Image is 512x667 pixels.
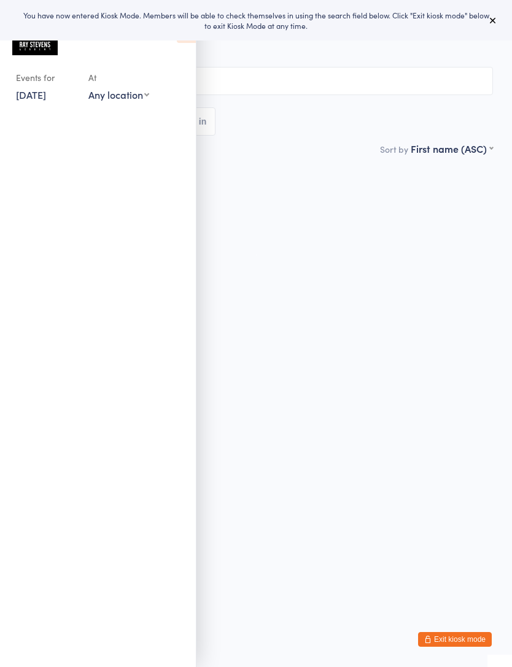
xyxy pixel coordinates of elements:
[16,88,46,101] a: [DATE]
[380,143,408,155] label: Sort by
[20,10,492,31] div: You have now entered Kiosk Mode. Members will be able to check themselves in using the search fie...
[88,88,149,101] div: Any location
[418,632,492,647] button: Exit kiosk mode
[16,67,76,88] div: Events for
[19,31,493,51] h2: Check-in
[19,67,493,95] input: Search
[411,142,493,155] div: First name (ASC)
[88,67,149,88] div: At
